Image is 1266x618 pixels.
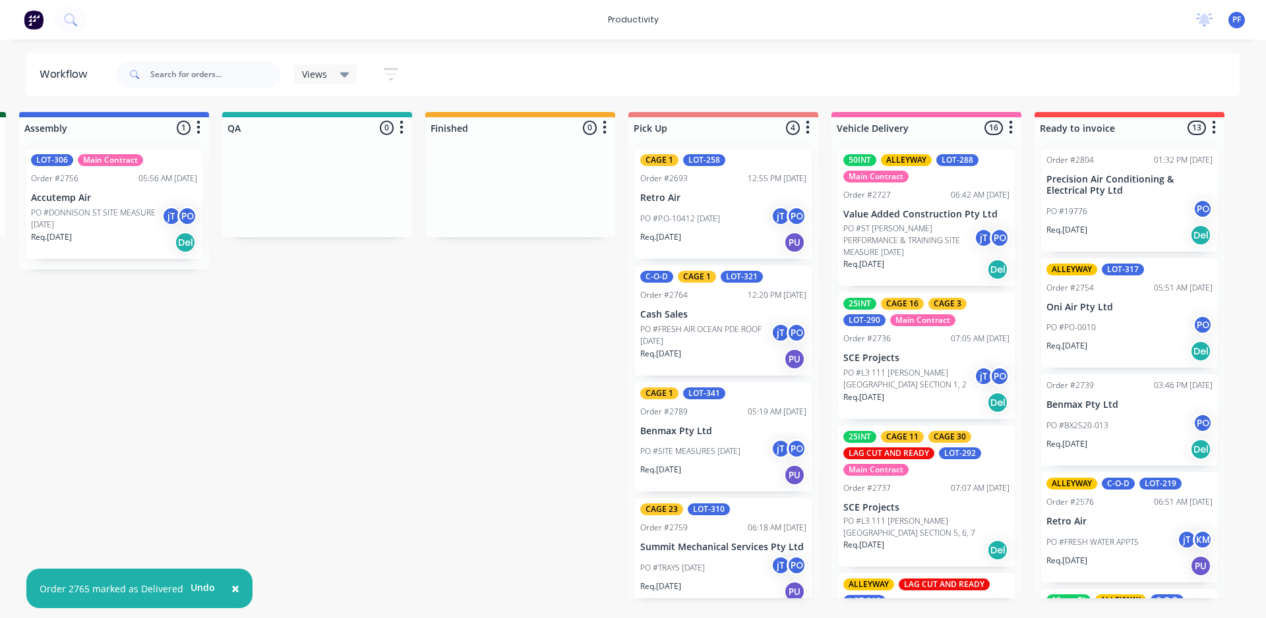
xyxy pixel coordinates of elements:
div: CAGE 1 [640,154,678,166]
div: PO [1193,199,1213,219]
p: Accutemp Air [31,192,197,204]
div: 03:46 PM [DATE] [1154,379,1213,391]
button: Close [218,573,253,604]
p: Req. [DATE] [843,258,884,270]
div: 06:51 AM [DATE] [1154,496,1213,508]
div: PU [784,349,805,370]
div: LOT-288 [936,154,979,166]
div: Order #2736 [843,333,891,345]
div: Del [987,540,1008,561]
div: PO [1193,413,1213,433]
div: CAGE 23LOT-310Order #275906:18 AM [DATE]Summit Mechanical Services Pty LtdPO #TRAYS [DATE]jTPOReq... [635,498,812,608]
p: SCE Projects [843,502,1010,513]
div: LOT-306 [31,154,73,166]
div: Main Contract [843,171,909,183]
div: PU [1190,555,1211,576]
p: Cash Sales [640,309,806,320]
div: Order #2756 [31,173,78,184]
div: ALLEYWAY [1046,478,1097,490]
div: PO [990,228,1010,248]
p: PO #SITE MEASURES [DATE] [640,445,740,457]
div: 25INT [843,431,876,443]
div: jT [1177,530,1197,549]
p: PO #PO-0010 [1046,322,1096,333]
div: Order #273903:46 PM [DATE]Benmax Pty LtdPO #BX2520-013POReq.[DATE]Del [1041,374,1218,466]
div: 06:42 AM [DATE] [951,189,1010,201]
div: 05:51 AM [DATE] [1154,282,1213,294]
p: PO #FRESH WATER APPTS [1046,536,1139,548]
div: jT [771,206,791,226]
div: Order #2789 [640,406,688,418]
div: Order #2764 [640,289,688,301]
div: 50INT [843,154,876,166]
div: jT [771,439,791,459]
div: CAGE 30 [928,431,971,443]
div: Del [987,392,1008,413]
div: Order #2693 [640,173,688,184]
p: PO #FRESH AIR OCEAN PDE ROOF [DATE] [640,323,771,347]
div: LAG CUT AND READY [899,578,990,590]
div: Workflow [40,67,94,82]
div: jT [162,206,181,226]
p: PO #P.O-10412 [DATE] [640,213,720,225]
p: Req. [DATE] [640,464,681,476]
div: Main Contract [78,154,143,166]
p: Req. [DATE] [640,348,681,360]
div: ALLEYWAY [881,154,932,166]
div: 05:19 AM [DATE] [748,406,806,418]
div: 25INTCAGE 16CAGE 3LOT-290Main ContractOrder #273607:05 AM [DATE]SCE ProjectsPO #L3 111 [PERSON_NA... [838,293,1015,419]
div: LOT-219 [1139,478,1182,490]
div: CAGE 1LOT-258Order #269312:55 PM [DATE]Retro AirPO #P.O-10412 [DATE]jTPOReq.[DATE]PU [635,149,812,259]
img: Factory [24,10,44,30]
p: Req. [DATE] [843,539,884,551]
div: LOT-321 [721,271,763,283]
div: PO [990,366,1010,386]
div: 07:05 AM [DATE] [951,333,1010,345]
p: Req. [DATE] [640,231,681,243]
div: LOT-341 [683,387,725,399]
div: 12:55 PM [DATE] [748,173,806,184]
div: 07:07 AM [DATE] [951,482,1010,494]
div: PU [784,581,805,602]
div: LOT-316 [843,595,886,607]
div: Del [1190,439,1211,460]
p: Req. [DATE] [1046,340,1087,352]
div: PO [787,439,806,459]
div: Order #2739 [1046,379,1094,391]
div: Main Contract [890,314,955,326]
div: jT [771,323,791,343]
div: CAGE 1 [678,271,716,283]
p: Benmax Pty Ltd [1046,399,1213,410]
div: ALLEYWAYLOT-317Order #275405:51 AM [DATE]Oni Air Pty LtdPO #PO-0010POReq.[DATE]Del [1041,258,1218,368]
p: PO #L3 111 [PERSON_NAME][GEOGRAPHIC_DATA] SECTION 5, 6, 7 [843,515,1010,539]
p: Req. [DATE] [1046,555,1087,567]
div: PU [784,464,805,486]
div: Order #2576 [1046,496,1094,508]
p: Precision Air Conditioning & Electrical Pty Ltd [1046,174,1213,196]
div: Order 2765 marked as Delivered [40,582,183,596]
div: LOT-310 [688,503,730,515]
div: Del [987,259,1008,280]
div: 10mm BI [1046,594,1091,606]
div: CAGE 1 [640,387,678,399]
p: PO #ST [PERSON_NAME] PERFORMANCE & TRAINING SITE MEASURE [DATE] [843,223,974,258]
div: LOT-258 [683,154,725,166]
p: Benmax Pty Ltd [640,426,806,437]
p: PO #TRAYS [DATE] [640,562,705,574]
div: KM [1193,530,1213,549]
p: Oni Air Pty Ltd [1046,302,1213,313]
div: CAGE 3 [928,298,967,310]
div: CAGE 1LOT-341Order #278905:19 AM [DATE]Benmax Pty LtdPO #SITE MEASURES [DATE]jTPOReq.[DATE]PU [635,382,812,492]
p: Req. [DATE] [1046,438,1087,450]
div: ALLEYWAY [843,578,894,590]
div: 12:20 PM [DATE] [748,289,806,301]
div: Del [175,232,196,253]
div: PO [1193,315,1213,335]
p: Summit Mechanical Services Pty Ltd [640,542,806,553]
p: Req. [DATE] [1046,224,1087,236]
div: LOT-317 [1102,264,1144,275]
div: Del [1190,341,1211,362]
div: ALLEYWAYC-O-DLOT-219Order #257606:51 AM [DATE]Retro AirPO #FRESH WATER APPTSjTKMReq.[DATE]PU [1041,472,1218,582]
p: Req. [DATE] [31,231,72,243]
p: PO #L3 111 [PERSON_NAME][GEOGRAPHIC_DATA] SECTION 1, 2 [843,367,974,391]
